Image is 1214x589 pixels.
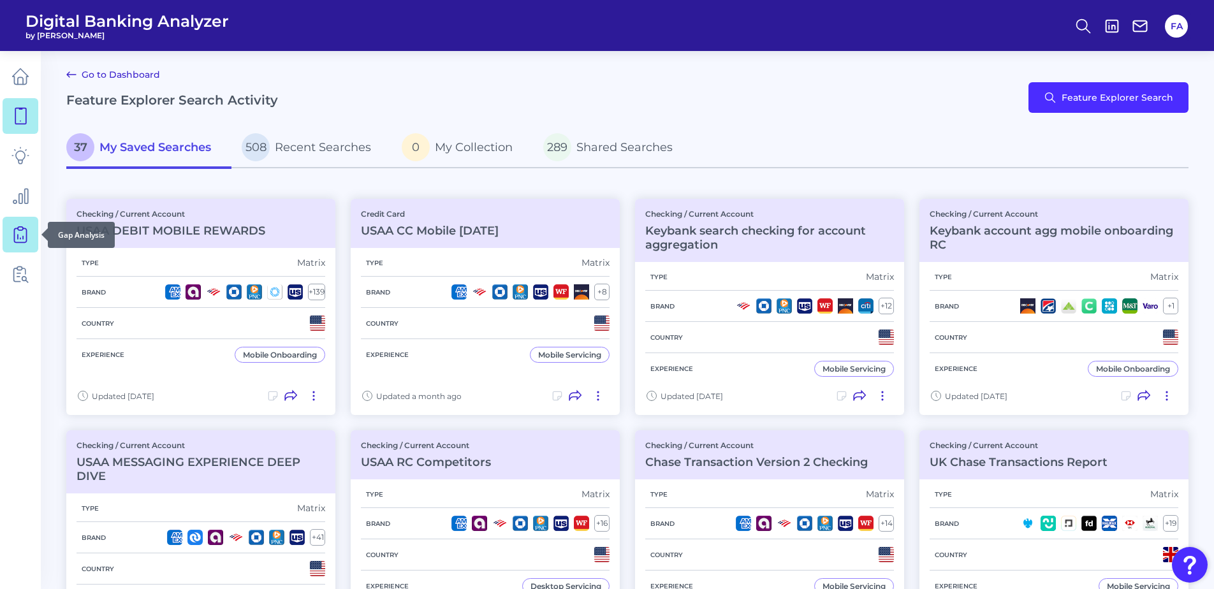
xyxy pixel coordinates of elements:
[645,490,673,498] h5: Type
[26,31,229,40] span: by [PERSON_NAME]
[930,209,1178,219] p: Checking / Current Account
[645,209,894,219] p: Checking / Current Account
[77,534,111,542] h5: Brand
[361,440,491,450] p: Checking / Current Account
[1096,364,1170,374] div: Mobile Onboarding
[66,67,160,82] a: Go to Dashboard
[310,529,325,546] div: + 41
[543,133,571,161] span: 289
[275,140,371,154] span: Recent Searches
[77,504,104,513] h5: Type
[635,199,904,415] a: Checking / Current AccountKeybank search checking for account aggregationTypeMatrixBrand+12Countr...
[645,551,688,559] h5: Country
[581,257,610,268] div: Matrix
[361,490,388,498] h5: Type
[77,259,104,267] h5: Type
[930,224,1178,252] h3: Keybank account agg mobile onboarding RC
[645,224,894,252] h3: Keybank search checking for account aggregation
[879,515,894,532] div: + 14
[77,319,119,328] h5: Country
[1028,82,1188,113] button: Feature Explorer Search
[77,455,325,483] h3: USAA MESSAGING EXPERIENCE DEEP DIVE
[361,551,404,559] h5: Country
[66,128,231,169] a: 37My Saved Searches
[66,133,94,161] span: 37
[1172,547,1208,583] button: Open Resource Center
[581,488,610,500] div: Matrix
[361,259,388,267] h5: Type
[402,133,430,161] span: 0
[99,140,211,154] span: My Saved Searches
[26,11,229,31] span: Digital Banking Analyzer
[594,284,610,300] div: + 8
[435,140,513,154] span: My Collection
[823,364,886,374] div: Mobile Servicing
[77,288,111,296] h5: Brand
[92,391,154,401] span: Updated [DATE]
[919,199,1188,415] a: Checking / Current AccountKeybank account agg mobile onboarding RCTypeMatrixBrand+1CountryExperie...
[930,455,1108,469] h3: UK Chase Transactions Report
[645,520,680,528] h5: Brand
[361,351,414,359] h5: Experience
[1062,92,1173,103] span: Feature Explorer Search
[930,440,1108,450] p: Checking / Current Account
[391,128,533,169] a: 0My Collection
[645,302,680,310] h5: Brand
[866,271,894,282] div: Matrix
[576,140,673,154] span: Shared Searches
[376,391,462,401] span: Updated a month ago
[879,298,894,314] div: + 12
[645,333,688,342] h5: Country
[866,488,894,500] div: Matrix
[930,333,972,342] h5: Country
[297,257,325,268] div: Matrix
[945,391,1007,401] span: Updated [DATE]
[361,520,395,528] h5: Brand
[361,209,499,219] p: Credit Card
[645,273,673,281] h5: Type
[930,302,964,310] h5: Brand
[77,351,129,359] h5: Experience
[361,319,404,328] h5: Country
[66,199,335,415] a: Checking / Current AccountUSAA DEBIT MOBILE REWARDSTypeMatrixBrand+139CountryExperienceMobile Onb...
[930,365,983,373] h5: Experience
[930,551,972,559] h5: Country
[930,520,964,528] h5: Brand
[297,502,325,514] div: Matrix
[77,440,325,450] p: Checking / Current Account
[645,440,868,450] p: Checking / Current Account
[1150,271,1178,282] div: Matrix
[361,224,499,238] h3: USAA CC Mobile [DATE]
[66,92,278,108] h2: Feature Explorer Search Activity
[308,284,325,300] div: + 139
[48,222,115,248] div: Gap Analysis
[77,209,265,219] p: Checking / Current Account
[231,128,391,169] a: 508Recent Searches
[645,365,698,373] h5: Experience
[661,391,723,401] span: Updated [DATE]
[77,565,119,573] h5: Country
[361,288,395,296] h5: Brand
[1163,298,1178,314] div: + 1
[361,455,491,469] h3: USAA RC Competitors
[1165,15,1188,38] button: FA
[1150,488,1178,500] div: Matrix
[930,273,957,281] h5: Type
[645,455,868,469] h3: Chase Transaction Version 2 Checking
[242,133,270,161] span: 508
[1163,515,1178,532] div: + 19
[930,490,957,498] h5: Type
[538,350,601,360] div: Mobile Servicing
[533,128,693,169] a: 289Shared Searches
[77,224,265,238] h3: USAA DEBIT MOBILE REWARDS
[243,350,317,360] div: Mobile Onboarding
[351,199,620,415] a: Credit CardUSAA CC Mobile [DATE]TypeMatrixBrand+8CountryExperienceMobile ServicingUpdated a month...
[594,515,610,532] div: + 16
